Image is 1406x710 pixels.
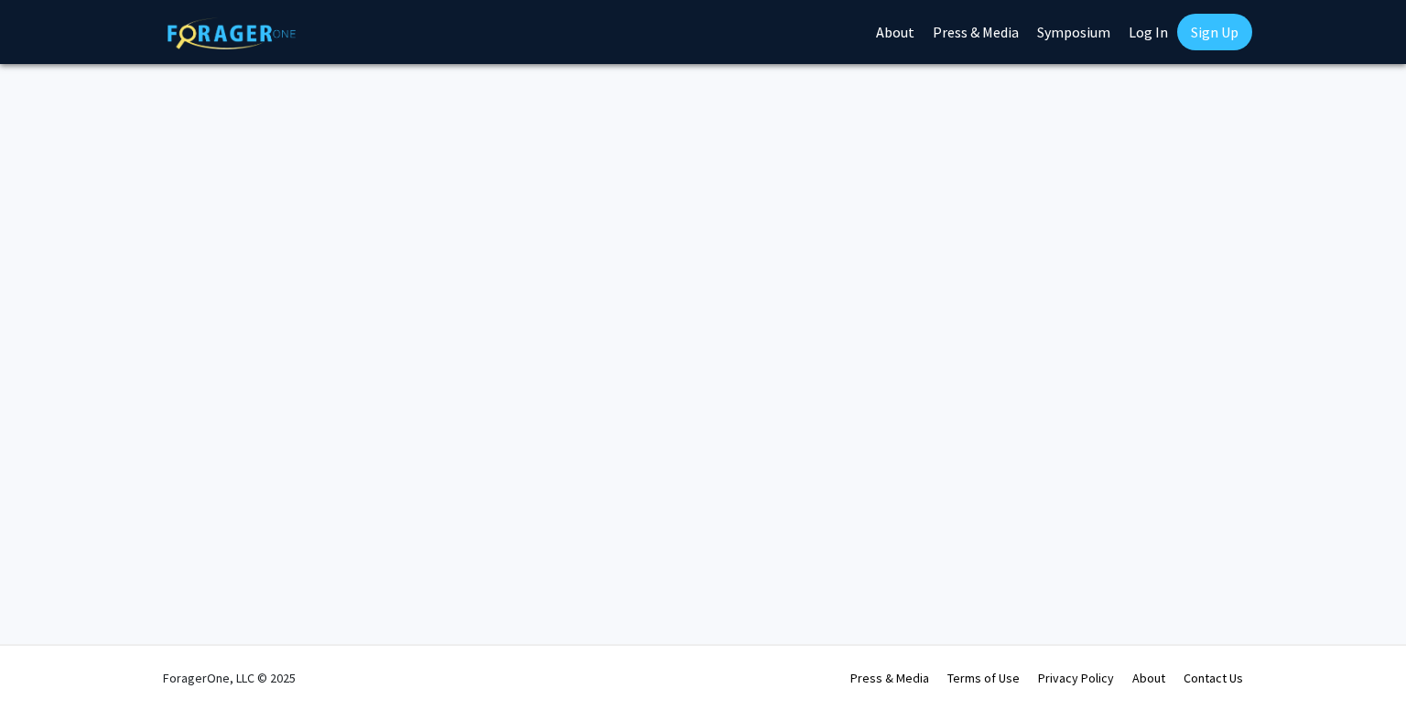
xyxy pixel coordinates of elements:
[163,646,296,710] div: ForagerOne, LLC © 2025
[1184,670,1243,686] a: Contact Us
[168,17,296,49] img: ForagerOne Logo
[947,670,1020,686] a: Terms of Use
[1177,14,1252,50] a: Sign Up
[1038,670,1114,686] a: Privacy Policy
[850,670,929,686] a: Press & Media
[1132,670,1165,686] a: About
